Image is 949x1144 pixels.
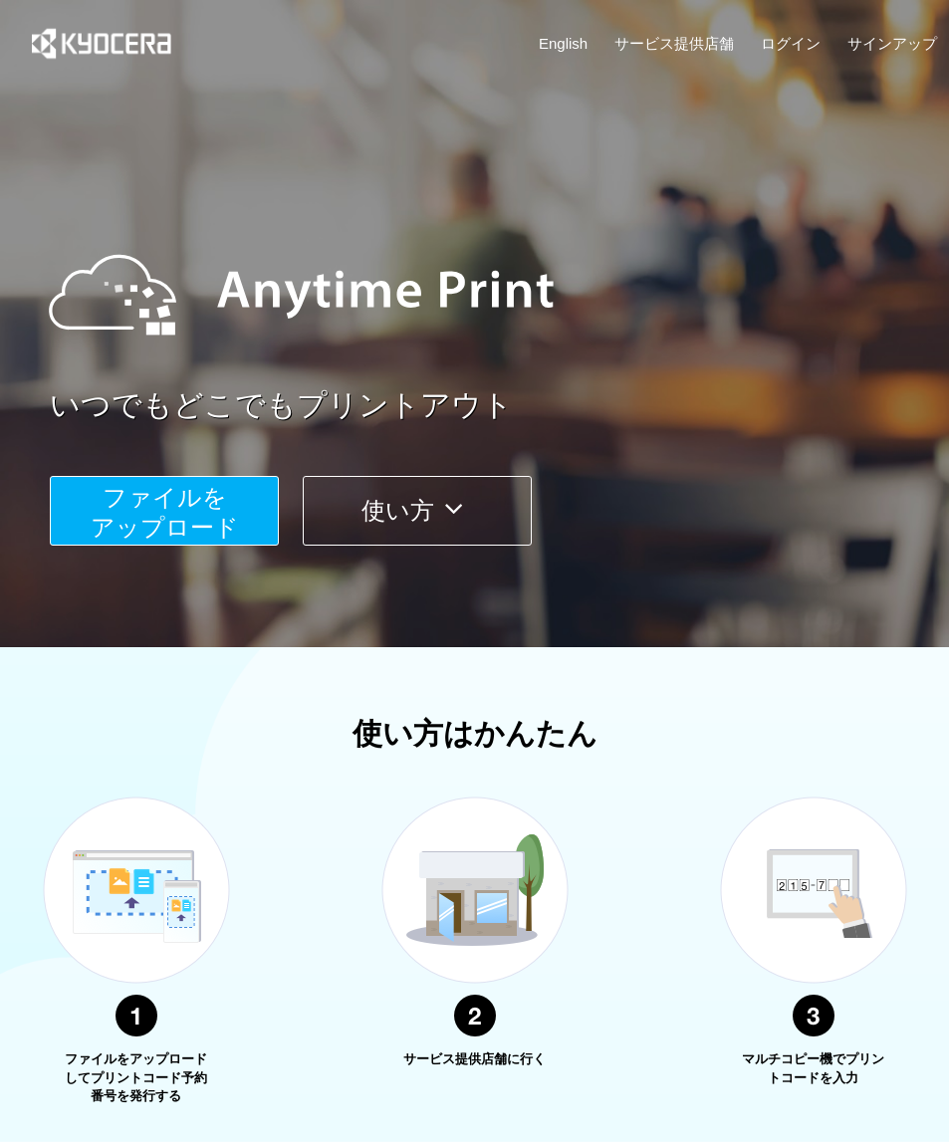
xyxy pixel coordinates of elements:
span: ファイルを ​​アップロード [91,484,239,541]
p: サービス提供店舗に行く [400,1050,550,1069]
a: いつでもどこでもプリントアウト [50,384,949,427]
a: English [539,33,588,54]
a: サインアップ [847,33,937,54]
p: ファイルをアップロードしてプリントコード予約番号を発行する [62,1050,211,1106]
a: サービス提供店舗 [614,33,734,54]
a: ログイン [761,33,821,54]
button: 使い方 [303,476,532,546]
p: マルチコピー機でプリントコードを入力 [739,1050,888,1087]
button: ファイルを​​アップロード [50,476,279,546]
